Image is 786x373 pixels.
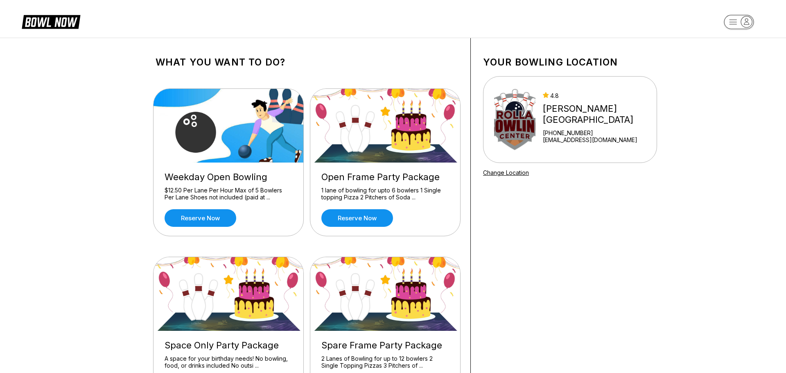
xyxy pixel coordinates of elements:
[483,57,657,68] h1: Your bowling location
[165,172,292,183] div: Weekday Open Bowling
[156,57,458,68] h1: What you want to do?
[543,136,653,143] a: [EMAIL_ADDRESS][DOMAIN_NAME]
[321,209,393,227] a: Reserve now
[494,89,535,150] img: Rolla Bowling Center
[543,103,653,125] div: [PERSON_NAME][GEOGRAPHIC_DATA]
[543,129,653,136] div: [PHONE_NUMBER]
[165,340,292,351] div: Space Only Party Package
[321,355,449,369] div: 2 Lanes of Bowling for up to 12 bowlers 2 Single Topping Pizzas 3 Pitchers of ...
[321,187,449,201] div: 1 lane of bowling for upto 6 bowlers 1 Single topping Pizza 2 Pitchers of Soda ...
[165,209,236,227] a: Reserve now
[310,89,461,163] img: Open Frame Party Package
[165,187,292,201] div: $12.50 Per Lane Per Hour Max of 5 Bowlers Per Lane Shoes not included (paid at ...
[154,257,304,331] img: Space Only Party Package
[310,257,461,331] img: Spare Frame Party Package
[483,169,529,176] a: Change Location
[154,89,304,163] img: Weekday Open Bowling
[321,340,449,351] div: Spare Frame Party Package
[165,355,292,369] div: A space for your birthday needs! No bowling, food, or drinks included No outsi ...
[543,92,653,99] div: 4.8
[321,172,449,183] div: Open Frame Party Package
